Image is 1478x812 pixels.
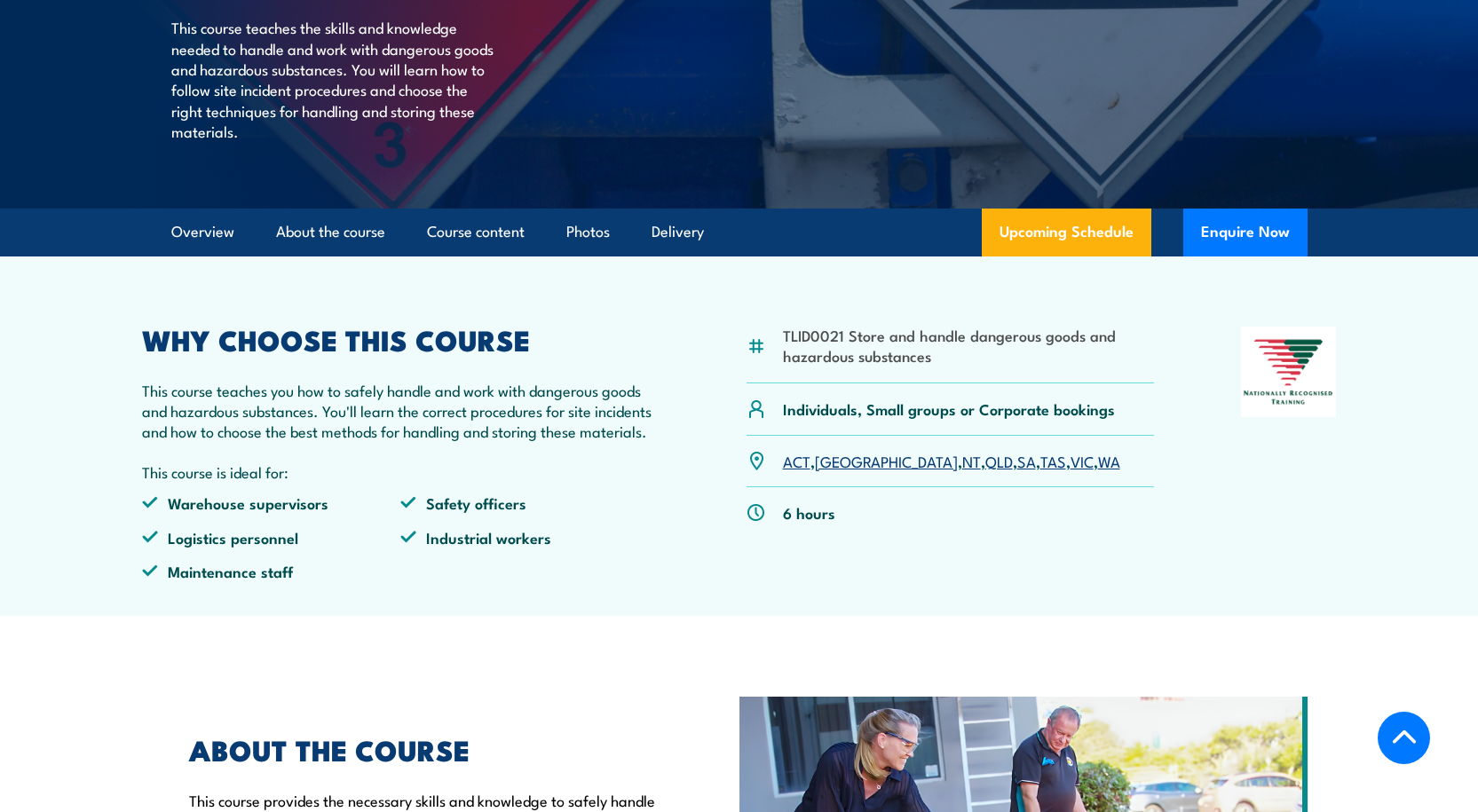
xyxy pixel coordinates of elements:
p: This course is ideal for: [142,461,660,482]
li: Logistics personnel [142,527,401,548]
a: ACT [783,450,810,471]
p: 6 hours [783,502,835,523]
p: This course teaches the skills and knowledge needed to handle and work with dangerous goods and h... [171,17,495,141]
a: Upcoming Schedule [982,209,1151,256]
a: TAS [1040,450,1066,471]
li: TLID0021 Store and handle dangerous goods and hazardous substances [783,325,1155,367]
a: [GEOGRAPHIC_DATA] [815,450,958,471]
h2: WHY CHOOSE THIS COURSE [142,327,660,351]
p: , , , , , , , [783,451,1120,471]
li: Industrial workers [400,527,660,548]
p: Individuals, Small groups or Corporate bookings [783,398,1115,419]
a: Photos [566,209,610,256]
a: VIC [1071,450,1094,471]
p: This course teaches you how to safely handle and work with dangerous goods and hazardous substanc... [142,380,660,442]
img: Nationally Recognised Training logo. [1241,327,1337,417]
a: About the course [276,209,385,256]
a: WA [1098,450,1120,471]
a: Delivery [652,209,704,256]
li: Safety officers [400,493,660,513]
li: Maintenance staff [142,561,401,581]
a: Course content [427,209,525,256]
a: NT [962,450,981,471]
button: Enquire Now [1183,209,1308,256]
a: Overview [171,209,234,256]
li: Warehouse supervisors [142,493,401,513]
h2: ABOUT THE COURSE [189,737,658,761]
a: SA [1017,450,1036,471]
a: QLD [985,450,1013,471]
